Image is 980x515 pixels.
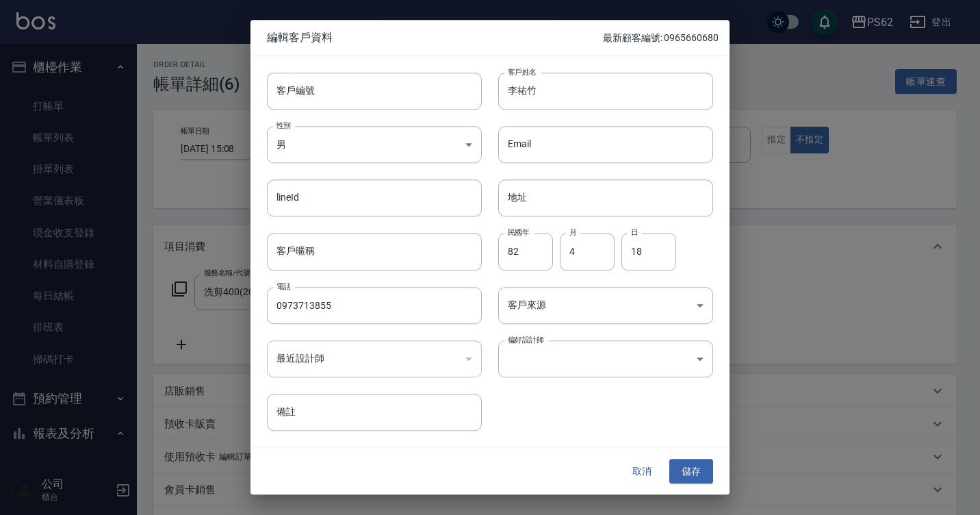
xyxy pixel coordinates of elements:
p: 最新顧客編號: 0965660680 [603,31,719,45]
label: 月 [569,227,576,238]
div: 男 [267,126,482,163]
span: 編輯客戶資料 [267,31,603,45]
label: 電話 [276,281,291,291]
label: 性別 [276,120,291,130]
label: 日 [631,227,638,238]
label: 客戶姓名 [508,66,537,77]
label: 民國年 [508,227,529,238]
label: 偏好設計師 [508,334,543,344]
button: 取消 [620,459,664,484]
button: 儲存 [669,459,713,484]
